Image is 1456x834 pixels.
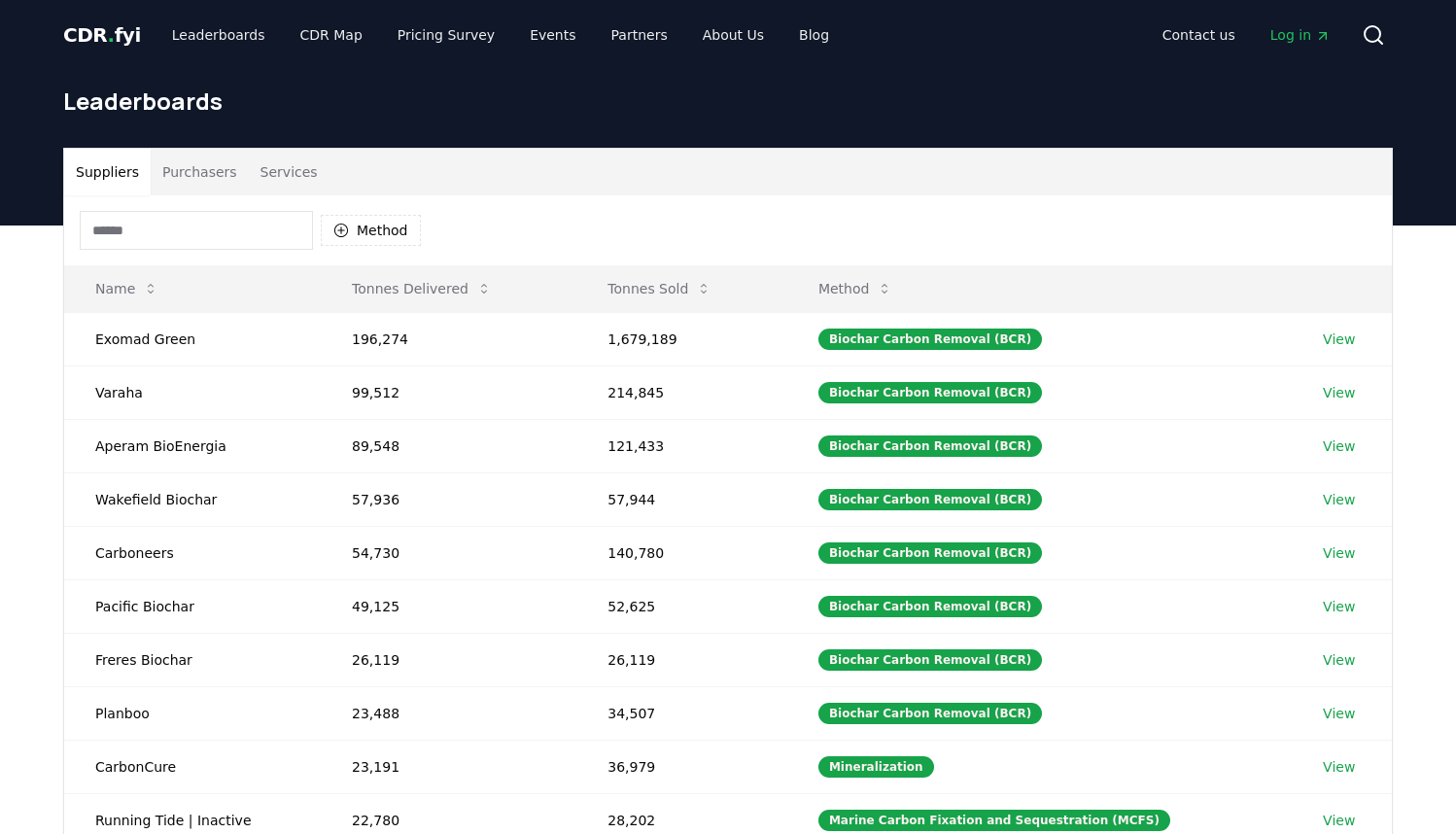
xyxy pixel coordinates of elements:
[818,329,1042,350] div: Biochar Carbon Removal (BCR)
[1323,490,1355,509] a: View
[1323,436,1355,456] a: View
[108,23,115,47] span: .
[576,365,787,419] td: 214,845
[1147,17,1251,52] a: Contact us
[1323,704,1355,723] a: View
[576,579,787,633] td: 52,625
[64,579,321,633] td: Pacific Biochar
[687,17,780,52] a: About Us
[576,633,787,686] td: 26,119
[64,419,321,472] td: Aperam BioEnergia
[80,269,174,308] button: Name
[803,269,909,308] button: Method
[63,86,1393,117] h1: Leaderboards
[576,526,787,579] td: 140,780
[576,740,787,793] td: 36,979
[592,269,727,308] button: Tonnes Sold
[818,649,1042,671] div: Biochar Carbon Removal (BCR)
[64,149,151,195] button: Suppliers
[64,633,321,686] td: Freres Biochar
[64,312,321,365] td: Exomad Green
[321,365,576,419] td: 99,512
[64,686,321,740] td: Planboo
[321,526,576,579] td: 54,730
[1323,597,1355,616] a: View
[1323,650,1355,670] a: View
[1323,330,1355,349] a: View
[576,472,787,526] td: 57,944
[63,23,141,47] span: CDR fyi
[64,740,321,793] td: CarbonCure
[514,17,591,52] a: Events
[156,17,845,52] nav: Main
[1323,757,1355,777] a: View
[576,686,787,740] td: 34,507
[249,149,329,195] button: Services
[63,21,141,49] a: CDR.fyi
[818,542,1042,564] div: Biochar Carbon Removal (BCR)
[321,579,576,633] td: 49,125
[818,382,1042,403] div: Biochar Carbon Removal (BCR)
[596,17,683,52] a: Partners
[285,17,378,52] a: CDR Map
[818,756,934,778] div: Mineralization
[382,17,510,52] a: Pricing Survey
[156,17,281,52] a: Leaderboards
[321,740,576,793] td: 23,191
[1147,17,1346,52] nav: Main
[1270,25,1331,45] span: Log in
[151,149,249,195] button: Purchasers
[783,17,845,52] a: Blog
[818,703,1042,724] div: Biochar Carbon Removal (BCR)
[321,419,576,472] td: 89,548
[1323,811,1355,830] a: View
[576,419,787,472] td: 121,433
[818,489,1042,510] div: Biochar Carbon Removal (BCR)
[1323,383,1355,402] a: View
[321,633,576,686] td: 26,119
[64,365,321,419] td: Varaha
[818,810,1170,831] div: Marine Carbon Fixation and Sequestration (MCFS)
[64,472,321,526] td: Wakefield Biochar
[321,312,576,365] td: 196,274
[1255,17,1346,52] a: Log in
[321,215,421,246] button: Method
[64,526,321,579] td: Carboneers
[321,472,576,526] td: 57,936
[818,435,1042,457] div: Biochar Carbon Removal (BCR)
[321,686,576,740] td: 23,488
[818,596,1042,617] div: Biochar Carbon Removal (BCR)
[336,269,507,308] button: Tonnes Delivered
[1323,543,1355,563] a: View
[576,312,787,365] td: 1,679,189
